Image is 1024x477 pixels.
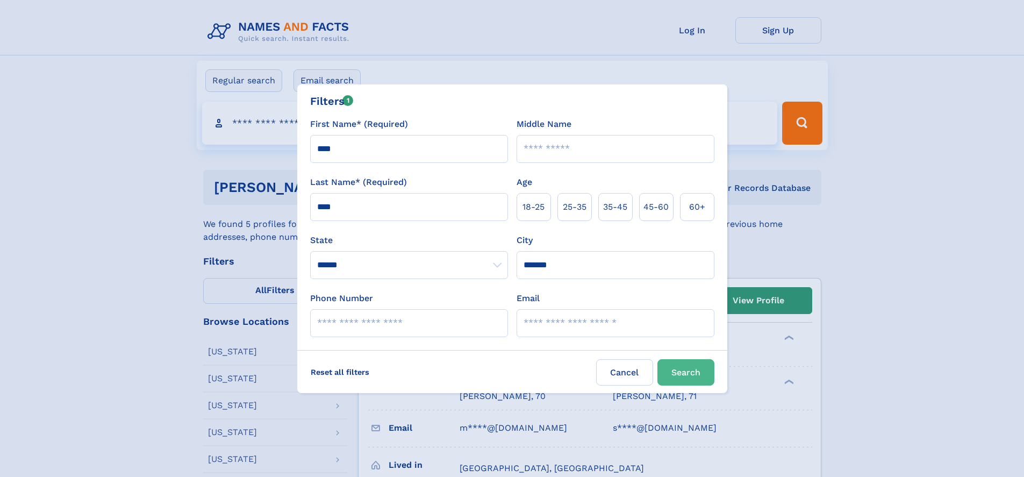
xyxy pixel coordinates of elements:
[596,359,653,386] label: Cancel
[310,118,408,131] label: First Name* (Required)
[310,93,354,109] div: Filters
[517,292,540,305] label: Email
[517,234,533,247] label: City
[563,201,586,213] span: 25‑35
[689,201,705,213] span: 60+
[643,201,669,213] span: 45‑60
[603,201,627,213] span: 35‑45
[310,292,373,305] label: Phone Number
[522,201,545,213] span: 18‑25
[310,234,508,247] label: State
[517,118,571,131] label: Middle Name
[657,359,714,386] button: Search
[310,176,407,189] label: Last Name* (Required)
[304,359,376,385] label: Reset all filters
[517,176,532,189] label: Age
